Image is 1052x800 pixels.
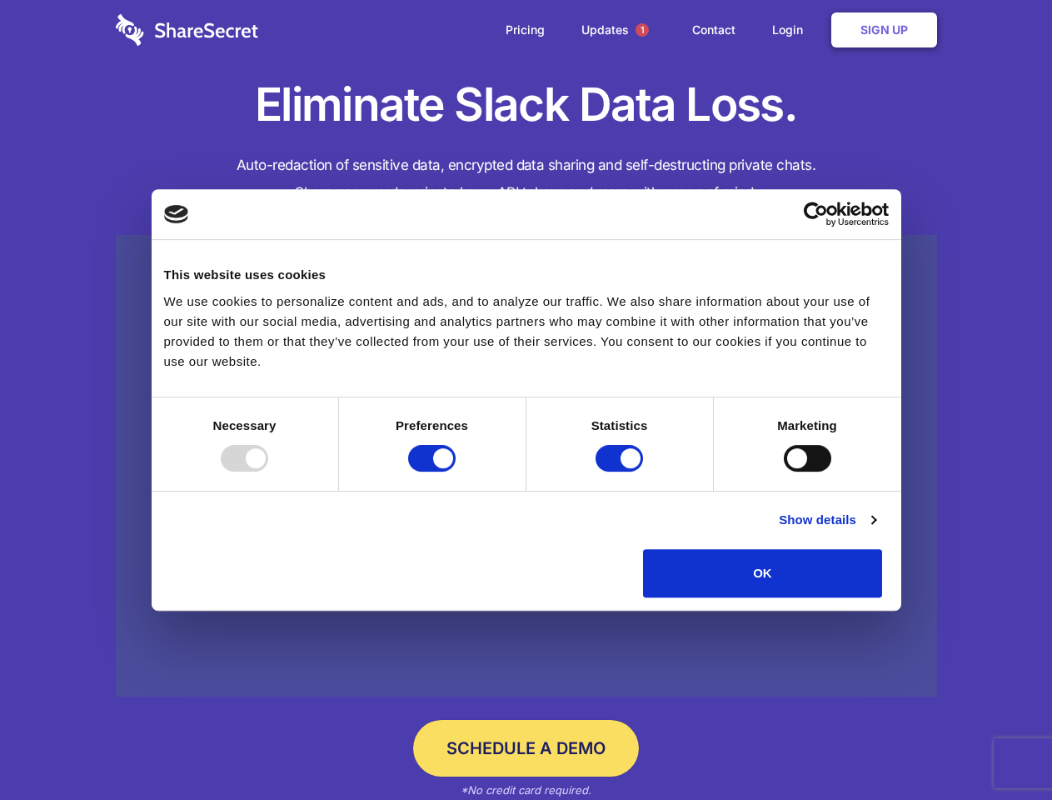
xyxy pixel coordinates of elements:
span: 1 [636,23,649,37]
strong: Preferences [396,418,468,432]
h4: Auto-redaction of sensitive data, encrypted data sharing and self-destructing private chats. Shar... [116,152,937,207]
strong: Statistics [591,418,648,432]
a: Sign Up [831,12,937,47]
img: logo-wordmark-white-trans-d4663122ce5f474addd5e946df7df03e33cb6a1c49d2221995e7729f52c070b2.svg [116,14,258,46]
strong: Marketing [777,418,837,432]
strong: Necessary [213,418,277,432]
a: Usercentrics Cookiebot - opens in a new window [743,202,889,227]
a: Contact [676,4,752,56]
em: *No credit card required. [461,783,591,797]
h1: Eliminate Slack Data Loss. [116,75,937,135]
button: OK [643,549,882,597]
a: Wistia video thumbnail [116,235,937,697]
div: We use cookies to personalize content and ads, and to analyze our traffic. We also share informat... [164,292,889,372]
a: Login [755,4,828,56]
a: Schedule a Demo [413,720,639,777]
img: logo [164,205,189,223]
div: This website uses cookies [164,265,889,285]
a: Pricing [489,4,561,56]
a: Show details [779,510,875,530]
